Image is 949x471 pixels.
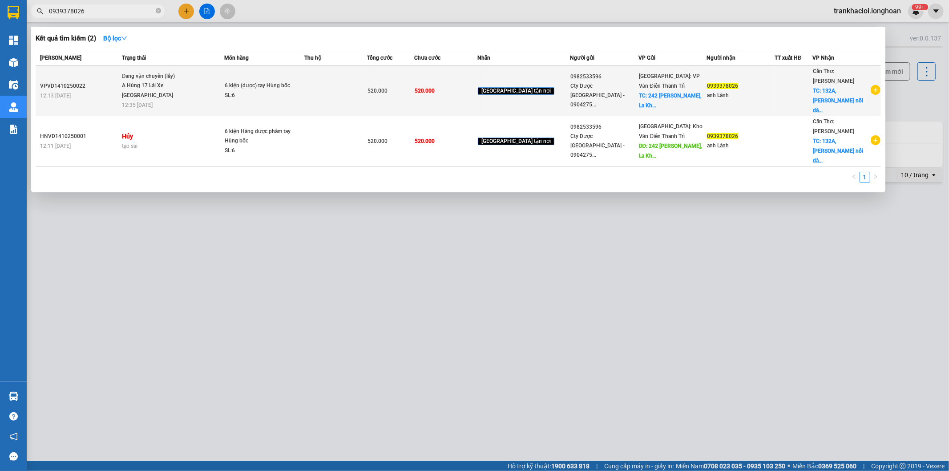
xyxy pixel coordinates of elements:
strong: Bộ lọc [103,35,127,42]
div: SL: 6 [225,91,291,101]
span: close-circle [156,8,161,13]
span: Trạng thái [122,55,146,61]
span: VP Nhận [812,55,834,61]
div: Cty Dược [GEOGRAPHIC_DATA] - 0904275... [571,81,638,110]
input: Tìm tên, số ĐT hoặc mã đơn [49,6,154,16]
span: 520.000 [367,88,388,94]
img: warehouse-icon [9,58,18,67]
li: 1 [860,172,870,183]
span: right [873,174,878,179]
img: logo-vxr [8,6,19,19]
li: Next Page [870,172,881,183]
span: 12:13 [DATE] [40,93,71,99]
span: 0939378026 [707,133,738,139]
span: Thu hộ [304,55,321,61]
img: warehouse-icon [9,102,18,112]
img: warehouse-icon [9,80,18,89]
span: plus-circle [871,85,880,95]
span: 520.000 [415,88,435,94]
span: 12:11 [DATE] [40,143,71,149]
span: message [9,452,18,461]
span: Món hàng [224,55,249,61]
span: Chưa cước [414,55,440,61]
div: 0982533596 [571,122,638,132]
span: left [852,174,857,179]
div: A Hùng 17 Lái Xe [GEOGRAPHIC_DATA] 0325666247 [122,81,189,100]
span: tạo sai [122,143,137,149]
span: Cần Thơ: [PERSON_NAME] [813,118,854,134]
div: 6 kiện Hàng dược phẩm tay Hùng bốc [225,127,291,146]
span: TC: 132A, [PERSON_NAME] nối dà... [813,138,863,164]
span: TT xuất HĐ [775,55,802,61]
span: 12:35 [DATE] [122,102,153,108]
img: warehouse-icon [9,392,18,401]
button: right [870,172,881,183]
span: VP Gửi [638,55,655,61]
span: down [121,35,127,41]
div: 6 kiện (dược) tay Hùng bốc [225,81,291,91]
div: anh Lành [707,141,774,150]
span: DĐ: 242 [PERSON_NAME], La Kh... [639,143,703,159]
span: question-circle [9,412,18,421]
span: Nhãn [477,55,490,61]
span: [GEOGRAPHIC_DATA]: Kho Văn Điển Thanh Trì [639,123,703,139]
img: dashboard-icon [9,36,18,45]
span: Người nhận [707,55,735,61]
div: 0982533596 [571,72,638,81]
a: 1 [860,172,870,182]
h3: Kết quả tìm kiếm ( 2 ) [36,34,96,43]
div: Cty Dược [GEOGRAPHIC_DATA] - 0904275... [571,132,638,160]
span: [PERSON_NAME] [40,55,81,61]
span: Cần Thơ: [PERSON_NAME] [813,68,854,84]
div: anh Lành [707,91,774,100]
span: [GEOGRAPHIC_DATA] tận nơi [478,87,554,95]
span: plus-circle [871,135,880,145]
span: TC: 132A, [PERSON_NAME] nối dà... [813,88,863,114]
span: search [37,8,43,14]
span: notification [9,432,18,441]
span: 520.000 [415,138,435,144]
button: Bộ lọcdown [96,31,134,45]
span: close-circle [156,7,161,16]
span: Tổng cước [367,55,392,61]
li: Previous Page [849,172,860,183]
button: left [849,172,860,183]
div: SL: 6 [225,146,291,156]
span: [GEOGRAPHIC_DATA]: VP Văn Điển Thanh Trì [639,73,700,89]
div: HNVD1410250001 [40,132,119,141]
div: Đang vận chuyển (lấy) [122,72,189,81]
span: 520.000 [367,138,388,144]
span: 0939378026 [707,83,738,89]
span: Người gửi [570,55,595,61]
span: TC: 242 [PERSON_NAME], La Kh... [639,93,702,109]
strong: Hủy [122,133,133,140]
div: VPVD1410250022 [40,81,119,91]
span: [GEOGRAPHIC_DATA] tận nơi [478,138,554,146]
img: solution-icon [9,125,18,134]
